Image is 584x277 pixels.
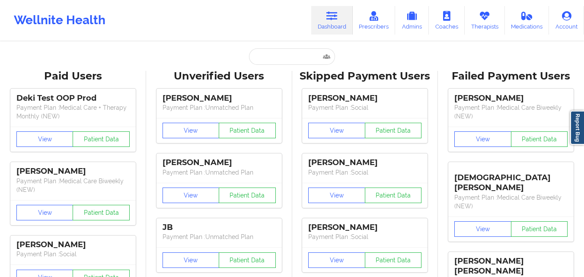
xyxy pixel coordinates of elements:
button: View [16,131,73,147]
p: Payment Plan : Social [16,250,130,258]
a: Account [549,6,584,35]
button: View [163,252,220,268]
div: [PERSON_NAME] [308,158,421,168]
button: Patient Data [219,123,276,138]
button: View [454,221,511,237]
button: View [308,188,365,203]
button: View [163,188,220,203]
div: Failed Payment Users [444,70,578,83]
p: Payment Plan : Social [308,168,421,177]
a: Admins [395,6,429,35]
p: Payment Plan : Medical Care Biweekly (NEW) [16,177,130,194]
a: Dashboard [311,6,353,35]
p: Payment Plan : Unmatched Plan [163,168,276,177]
p: Payment Plan : Medical Care Biweekly (NEW) [454,193,568,210]
p: Payment Plan : Social [308,232,421,241]
button: Patient Data [365,123,422,138]
p: Payment Plan : Medical Care + Therapy Monthly (NEW) [16,103,130,121]
div: [DEMOGRAPHIC_DATA][PERSON_NAME] [454,166,568,193]
button: Patient Data [219,188,276,203]
p: Payment Plan : Unmatched Plan [163,103,276,112]
button: Patient Data [365,188,422,203]
div: [PERSON_NAME] [16,240,130,250]
button: View [308,252,365,268]
div: [PERSON_NAME] [454,93,568,103]
p: Payment Plan : Unmatched Plan [163,232,276,241]
a: Prescribers [353,6,396,35]
div: [PERSON_NAME] [308,223,421,232]
button: View [16,205,73,220]
p: Payment Plan : Medical Care Biweekly (NEW) [454,103,568,121]
button: Patient Data [511,131,568,147]
button: Patient Data [511,221,568,237]
button: Patient Data [365,252,422,268]
button: Patient Data [219,252,276,268]
a: Coaches [429,6,465,35]
div: [PERSON_NAME] [308,93,421,103]
a: Therapists [465,6,505,35]
a: Medications [505,6,549,35]
div: [PERSON_NAME] [163,93,276,103]
a: Report Bug [570,111,584,145]
button: Patient Data [73,131,130,147]
p: Payment Plan : Social [308,103,421,112]
div: Unverified Users [152,70,286,83]
div: [PERSON_NAME] [PERSON_NAME] [454,256,568,276]
div: [PERSON_NAME] [16,166,130,176]
button: View [163,123,220,138]
button: Patient Data [73,205,130,220]
div: Skipped Payment Users [298,70,432,83]
div: Deki Test OOP Prod [16,93,130,103]
button: View [454,131,511,147]
div: JB [163,223,276,232]
div: Paid Users [6,70,140,83]
div: [PERSON_NAME] [163,158,276,168]
button: View [308,123,365,138]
